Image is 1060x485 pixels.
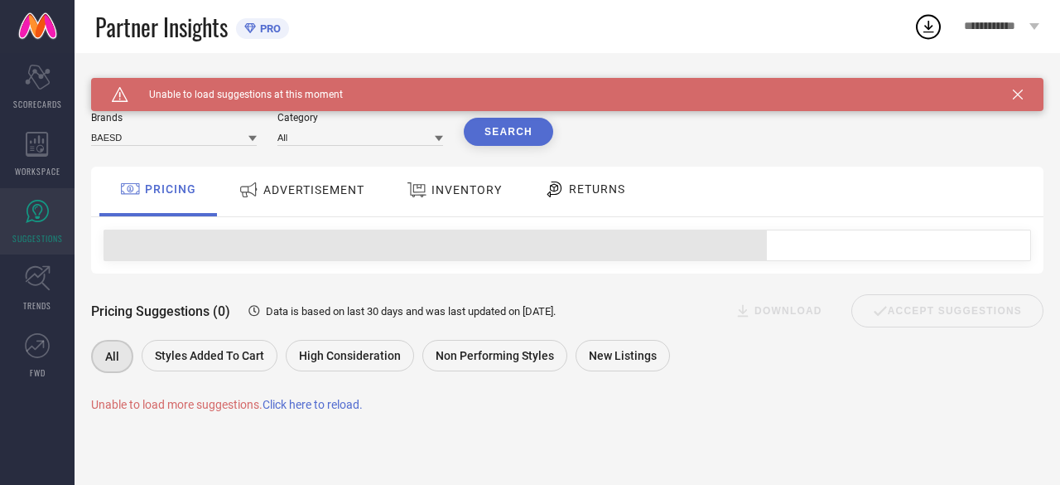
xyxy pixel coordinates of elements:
[569,182,625,196] span: RETURNS
[91,78,178,91] h1: SUGGESTIONS
[431,183,502,196] span: INVENTORY
[145,182,196,196] span: PRICING
[589,349,657,362] span: New Listings
[30,366,46,379] span: FWD
[13,98,62,110] span: SCORECARDS
[95,10,228,44] span: Partner Insights
[15,165,60,177] span: WORKSPACE
[464,118,553,146] button: Search
[91,398,1043,411] div: Unable to load more suggestions.
[12,232,63,245] span: SUGGESTIONS
[436,349,554,362] span: Non Performing Styles
[23,299,51,312] span: TRENDS
[263,183,364,196] span: ADVERTISEMENT
[913,12,943,41] div: Open download list
[155,349,264,362] span: Styles Added To Cart
[105,350,119,363] span: All
[91,112,257,124] div: Brands
[128,89,343,100] span: Unable to load suggestions at this moment
[277,112,443,124] div: Category
[263,398,363,411] span: Click here to reload.
[851,294,1043,327] div: Accept Suggestions
[256,22,281,35] span: PRO
[299,349,401,362] span: High Consideration
[91,303,230,319] span: Pricing Suggestions (0)
[266,305,556,318] span: Data is based on last 30 days and was last updated on [DATE] .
